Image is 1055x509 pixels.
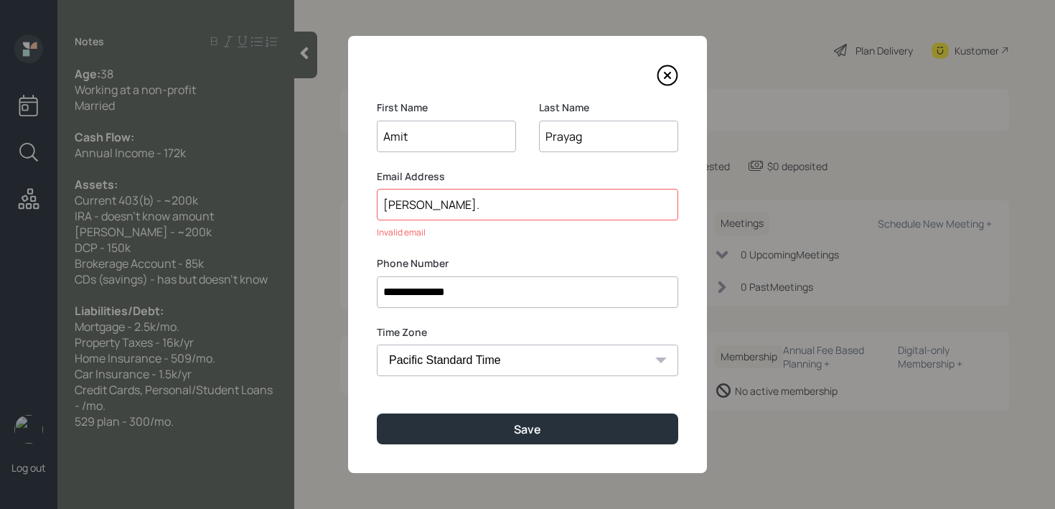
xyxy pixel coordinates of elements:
[377,101,516,115] label: First Name
[539,101,678,115] label: Last Name
[377,414,678,444] button: Save
[377,256,678,271] label: Phone Number
[514,421,541,437] div: Save
[377,325,678,340] label: Time Zone
[377,169,678,184] label: Email Address
[377,226,678,239] div: Invalid email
